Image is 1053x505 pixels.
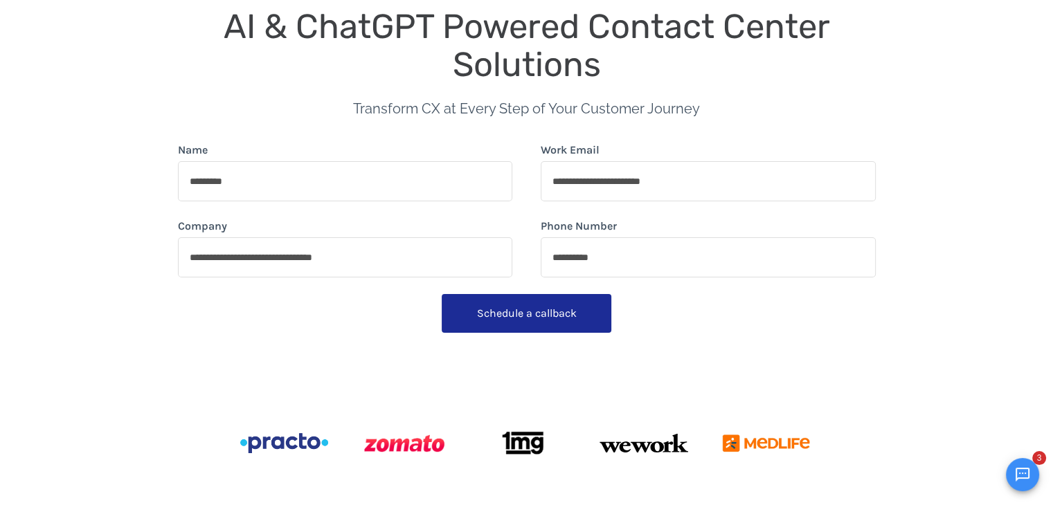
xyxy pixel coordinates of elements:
button: Schedule a callback [442,294,611,333]
span: AI & ChatGPT Powered Contact Center Solutions [224,6,838,84]
label: Company [178,218,227,235]
button: Open chat [1006,458,1039,491]
label: Name [178,142,208,158]
span: Transform CX at Every Step of Your Customer Journey [353,100,700,117]
label: Work Email [541,142,600,158]
label: Phone Number [541,218,617,235]
form: form [178,142,876,338]
span: 3 [1032,451,1046,465]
